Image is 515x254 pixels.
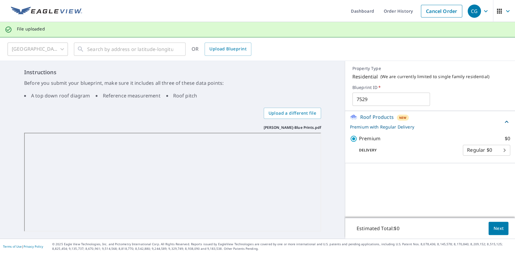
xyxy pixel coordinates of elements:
button: Next [488,222,508,235]
p: Delivery [350,148,463,153]
li: A top down roof diagram [24,92,90,99]
span: Upload Blueprint [209,45,246,53]
span: New [399,115,407,120]
li: Roof pitch [166,92,197,99]
p: $0 [505,135,510,142]
div: Regular $0 [463,142,510,159]
a: Privacy Policy [24,244,43,249]
p: [PERSON_NAME]-Blue Prints.pdf [263,125,321,130]
p: Before you submit your blueprint, make sure it includes all three of these data points: [24,79,321,87]
p: Premium [359,135,380,142]
div: [GEOGRAPHIC_DATA] [8,41,68,58]
a: Cancel Order [421,5,462,17]
p: Residential [352,73,378,80]
span: Upload a different file [269,110,316,117]
input: Search by address or latitude-longitude [87,41,173,58]
img: EV Logo [11,7,82,16]
div: CG [468,5,481,18]
label: Upload a different file [264,108,321,119]
a: Upload Blueprint [205,43,251,56]
p: Roof Products [360,113,394,121]
iframe: Jon Shadwick-Blue Prints.pdf [24,133,321,232]
p: ( We are currently limited to single family residential ) [380,74,489,79]
p: Estimated Total: $0 [352,222,404,235]
div: OR [192,43,251,56]
label: Blueprint ID [352,85,508,90]
p: File uploaded [17,26,45,32]
span: Next [493,225,504,232]
div: Roof ProductsNewPremium with Regular Delivery [350,113,510,130]
a: Terms of Use [3,244,22,249]
p: © 2025 Eagle View Technologies, Inc. and Pictometry International Corp. All Rights Reserved. Repo... [52,242,512,251]
li: Reference measurement [96,92,160,99]
h6: Instructions [24,68,321,76]
p: Premium with Regular Delivery [350,124,503,130]
p: Property Type [352,66,508,71]
p: | [3,245,43,248]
